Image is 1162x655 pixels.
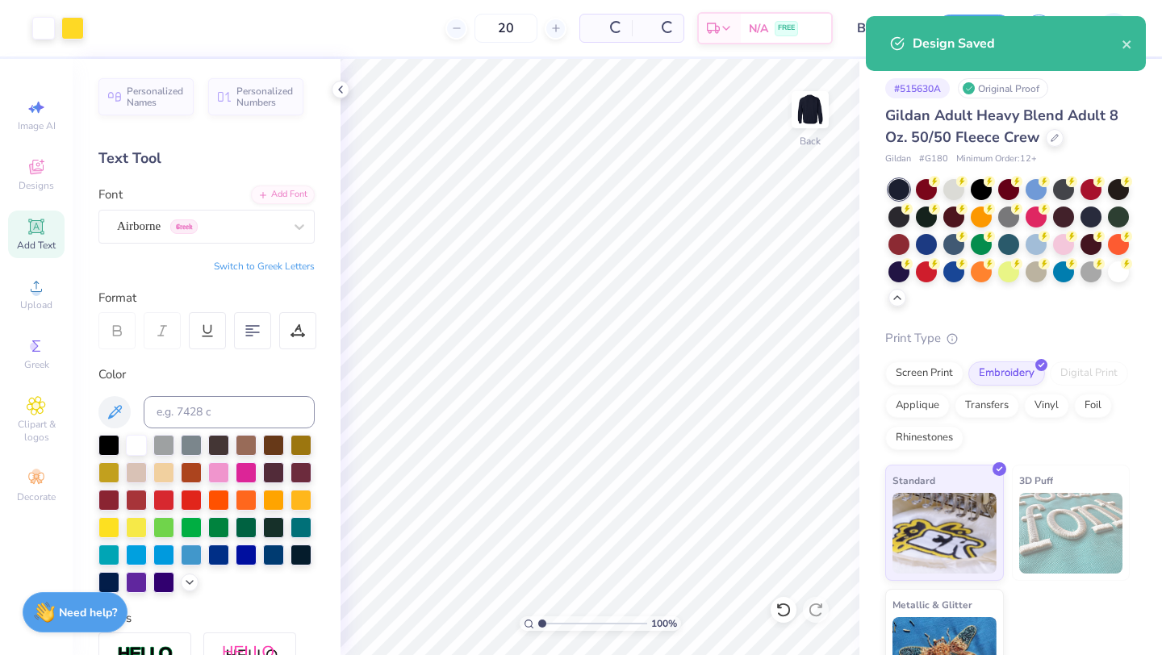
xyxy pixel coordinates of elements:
input: Untitled Design [845,12,924,44]
img: Standard [892,493,997,574]
label: Font [98,186,123,204]
span: Decorate [17,490,56,503]
button: close [1122,34,1133,53]
span: N/A [749,20,768,37]
div: Format [98,289,316,307]
span: Add Text [17,239,56,252]
span: Image AI [18,119,56,132]
span: 3D Puff [1019,472,1053,489]
input: e.g. 7428 c [144,396,315,428]
input: – – [474,14,537,43]
span: 100 % [651,616,677,631]
span: Standard [892,472,935,489]
span: Clipart & logos [8,418,65,444]
div: Color [98,365,315,384]
span: Designs [19,179,54,192]
span: Greek [24,358,49,371]
div: Text Tool [98,148,315,169]
span: Metallic & Glitter [892,596,972,613]
strong: Need help? [59,605,117,620]
button: Switch to Greek Letters [214,260,315,273]
span: Upload [20,298,52,311]
div: Styles [98,609,315,628]
div: Design Saved [913,34,1122,53]
span: Personalized Names [127,86,184,108]
div: Add Font [251,186,315,204]
img: 3D Puff [1019,493,1123,574]
span: Personalized Numbers [236,86,294,108]
span: FREE [778,23,795,34]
